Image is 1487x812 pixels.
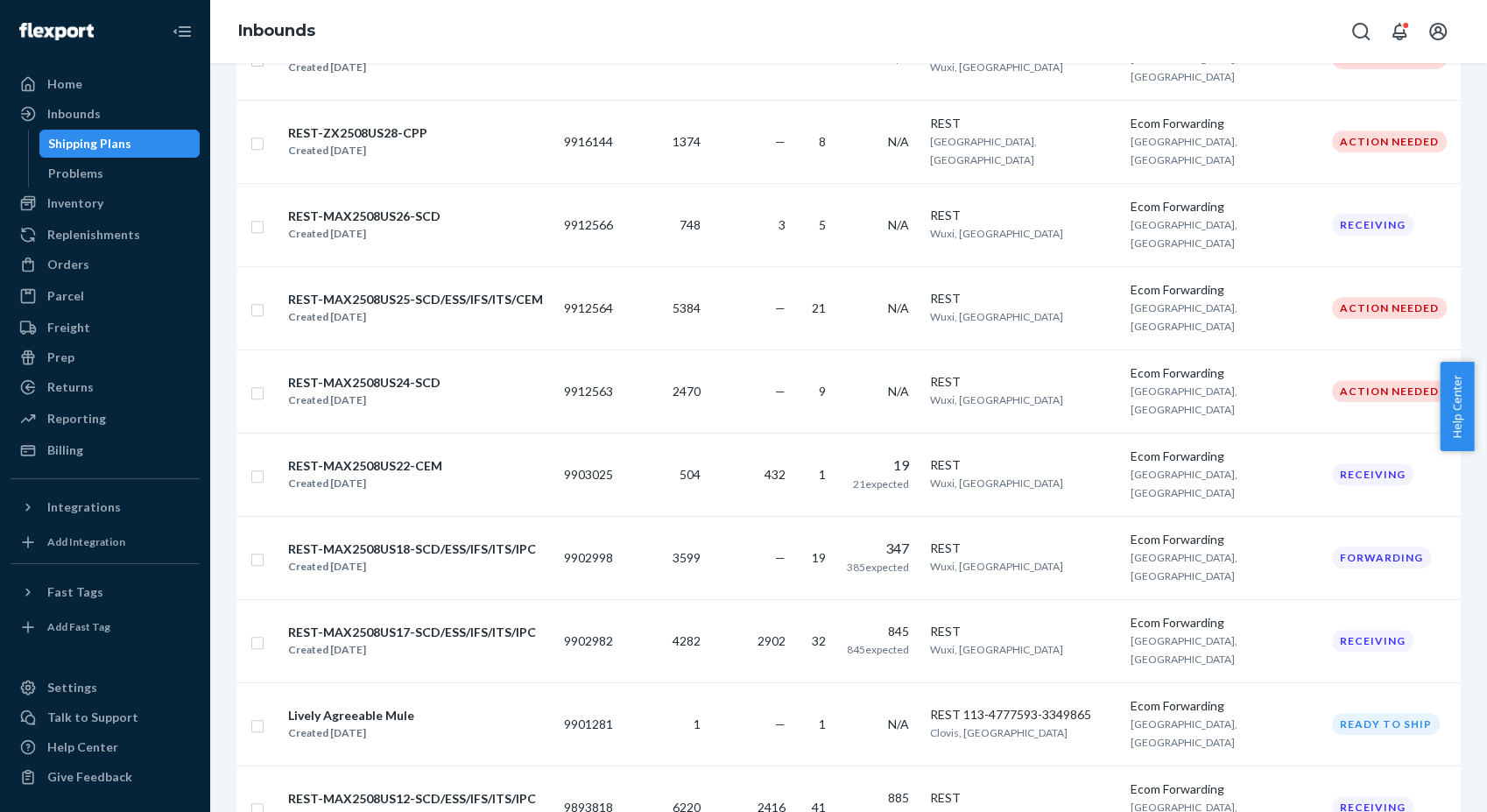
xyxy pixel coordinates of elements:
[1131,717,1237,749] span: [GEOGRAPHIC_DATA], [GEOGRAPHIC_DATA]
[847,561,909,574] span: 385 expected
[888,717,909,731] span: N/A
[847,643,909,656] span: 845 expected
[888,134,909,149] span: N/A
[288,124,427,142] div: REST-ZX2508US28-CPP
[47,738,118,756] div: Help Center
[853,477,909,491] span: 21 expected
[680,467,701,482] span: 504
[11,493,200,521] button: Integrations
[888,384,909,399] span: N/A
[288,225,440,243] div: Created [DATE]
[1332,630,1413,652] div: Receiving
[557,350,620,433] td: 9912563
[1332,547,1431,568] div: Forwarding
[930,207,1117,224] div: REST
[1382,14,1417,49] button: Open notifications
[673,550,701,565] span: 3599
[673,51,701,66] span: 1870
[673,134,701,149] span: 1374
[1440,362,1474,451] button: Help Center
[1131,634,1237,666] span: [GEOGRAPHIC_DATA], [GEOGRAPHIC_DATA]
[812,633,826,648] span: 32
[758,633,786,648] span: 2902
[888,300,909,315] span: N/A
[288,558,536,575] div: Created [DATE]
[673,633,701,648] span: 4282
[288,374,440,392] div: REST-MAX2508US24-SCD
[888,51,909,66] span: N/A
[11,436,200,464] a: Billing
[888,217,909,232] span: N/A
[557,100,620,183] td: 9916144
[1343,14,1378,49] button: Open Search Box
[288,59,440,76] div: Created [DATE]
[930,643,1063,656] span: Wuxi, [GEOGRAPHIC_DATA]
[1131,364,1318,382] div: Ecom Forwarding
[47,105,101,123] div: Inbounds
[930,623,1117,640] div: REST
[1420,14,1455,49] button: Open account menu
[775,717,786,731] span: —
[11,373,200,401] a: Returns
[1131,301,1237,333] span: [GEOGRAPHIC_DATA], [GEOGRAPHIC_DATA]
[288,641,536,659] div: Created [DATE]
[288,790,536,808] div: REST-MAX2508US12-SCD/ESS/IFS/ITS/IPC
[930,373,1117,391] div: REST
[11,282,200,310] a: Parcel
[1131,531,1318,548] div: Ecom Forwarding
[847,455,909,476] div: 19
[1332,713,1440,735] div: Ready to ship
[11,100,200,128] a: Inbounds
[1332,297,1447,319] div: Action Needed
[48,135,131,152] div: Shipping Plans
[11,763,200,791] button: Give Feedback
[930,135,1037,166] span: [GEOGRAPHIC_DATA], [GEOGRAPHIC_DATA]
[47,534,125,549] div: Add Integration
[47,319,90,336] div: Freight
[238,21,315,40] a: Inbounds
[11,578,200,606] button: Fast Tags
[930,290,1117,307] div: REST
[288,475,442,492] div: Created [DATE]
[930,540,1117,557] div: REST
[288,724,414,742] div: Created [DATE]
[930,456,1117,474] div: REST
[11,613,200,641] a: Add Fast Tag
[11,70,200,98] a: Home
[11,314,200,342] a: Freight
[11,251,200,279] a: Orders
[1332,131,1447,152] div: Action Needed
[775,300,786,315] span: —
[11,703,200,731] a: Talk to Support
[1131,198,1318,215] div: Ecom Forwarding
[288,308,543,326] div: Created [DATE]
[47,194,103,212] div: Inventory
[288,142,427,159] div: Created [DATE]
[11,405,200,433] a: Reporting
[673,300,701,315] span: 5384
[847,789,909,807] div: 885
[11,189,200,217] a: Inventory
[1131,551,1237,583] span: [GEOGRAPHIC_DATA], [GEOGRAPHIC_DATA]
[775,134,786,149] span: —
[11,528,200,556] a: Add Integration
[812,550,826,565] span: 19
[930,560,1063,573] span: Wuxi, [GEOGRAPHIC_DATA]
[930,227,1063,240] span: Wuxi, [GEOGRAPHIC_DATA]
[847,539,909,559] div: 347
[288,540,536,558] div: REST-MAX2508US18-SCD/ESS/IFS/ITS/IPC
[11,221,200,249] a: Replenishments
[930,477,1063,490] span: Wuxi, [GEOGRAPHIC_DATA]
[47,679,97,696] div: Settings
[557,682,620,766] td: 9901281
[47,583,103,601] div: Fast Tags
[1131,697,1318,715] div: Ecom Forwarding
[47,498,121,516] div: Integrations
[47,410,106,427] div: Reporting
[930,115,1117,132] div: REST
[930,393,1063,406] span: Wuxi, [GEOGRAPHIC_DATA]
[819,384,826,399] span: 9
[775,384,786,399] span: —
[288,624,536,641] div: REST-MAX2508US17-SCD/ESS/IFS/ITS/IPC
